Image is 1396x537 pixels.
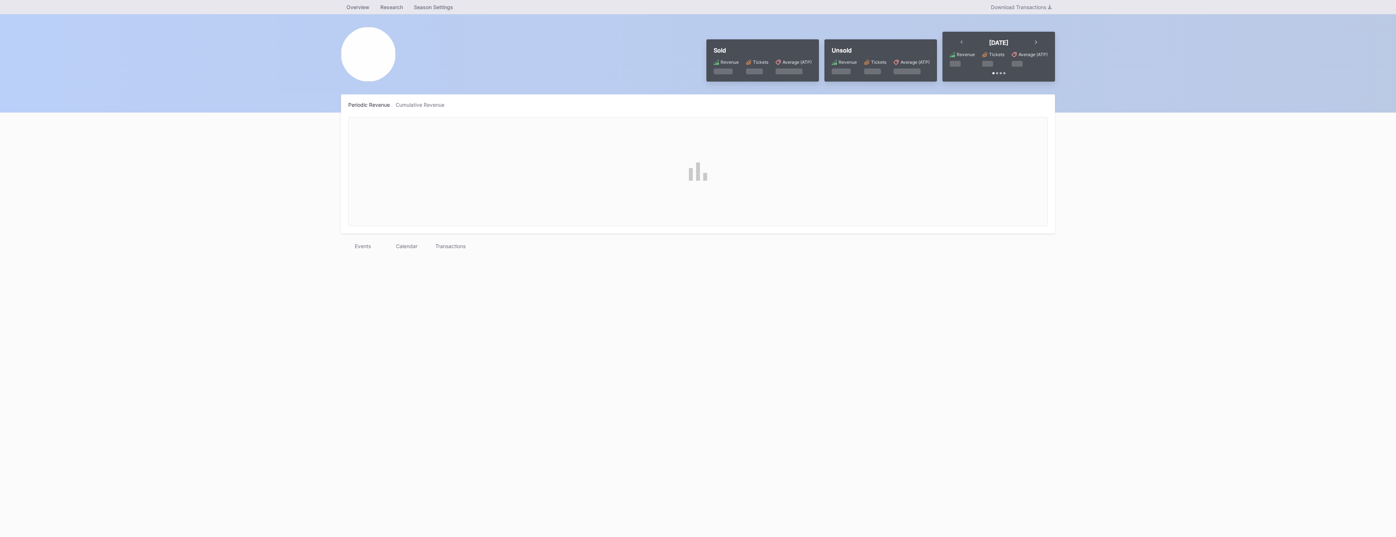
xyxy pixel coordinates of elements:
[1019,52,1048,57] div: Average (ATP)
[341,2,375,12] a: Overview
[348,102,396,108] div: Periodic Revenue
[989,39,1008,46] div: [DATE]
[901,59,930,65] div: Average (ATP)
[839,59,857,65] div: Revenue
[341,241,385,251] div: Events
[753,59,768,65] div: Tickets
[385,241,428,251] div: Calendar
[991,4,1051,10] div: Download Transactions
[871,59,886,65] div: Tickets
[428,241,472,251] div: Transactions
[375,2,408,12] a: Research
[783,59,812,65] div: Average (ATP)
[408,2,459,12] a: Season Settings
[989,52,1004,57] div: Tickets
[396,102,450,108] div: Cumulative Revenue
[987,2,1055,12] button: Download Transactions
[714,47,812,54] div: Sold
[832,47,930,54] div: Unsold
[957,52,975,57] div: Revenue
[721,59,739,65] div: Revenue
